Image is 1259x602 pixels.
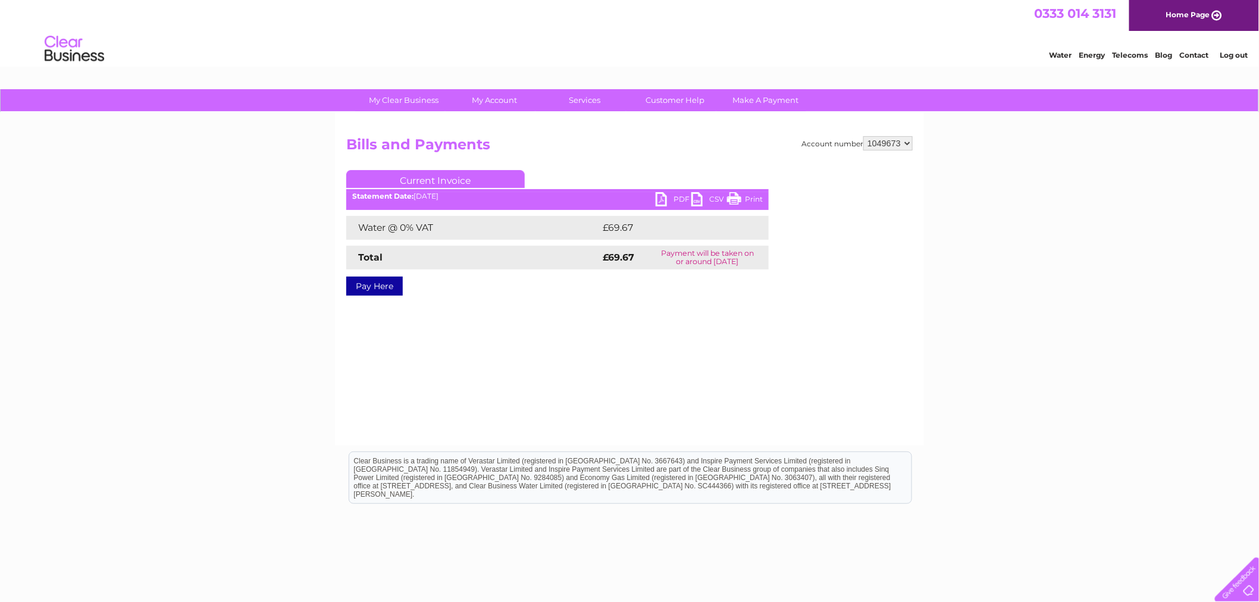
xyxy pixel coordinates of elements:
a: My Account [446,89,544,111]
a: My Clear Business [355,89,453,111]
a: Telecoms [1113,51,1148,59]
a: Make A Payment [717,89,815,111]
a: Current Invoice [346,170,525,188]
a: Services [536,89,634,111]
strong: Total [358,252,383,263]
a: Customer Help [627,89,725,111]
a: Energy [1079,51,1105,59]
a: Contact [1180,51,1209,59]
a: Blog [1155,51,1173,59]
a: Log out [1220,51,1248,59]
td: Water @ 0% VAT [346,216,600,240]
a: CSV [691,192,727,209]
div: Clear Business is a trading name of Verastar Limited (registered in [GEOGRAPHIC_DATA] No. 3667643... [349,7,912,58]
td: £69.67 [600,216,745,240]
b: Statement Date: [352,192,414,200]
div: Account number [801,136,913,150]
a: 0333 014 3131 [1035,6,1117,21]
img: logo.png [44,31,105,67]
strong: £69.67 [603,252,634,263]
div: [DATE] [346,192,769,200]
a: Print [727,192,763,209]
td: Payment will be taken on or around [DATE] [646,246,769,269]
a: Water [1050,51,1072,59]
a: Pay Here [346,277,403,296]
a: PDF [656,192,691,209]
h2: Bills and Payments [346,136,913,159]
